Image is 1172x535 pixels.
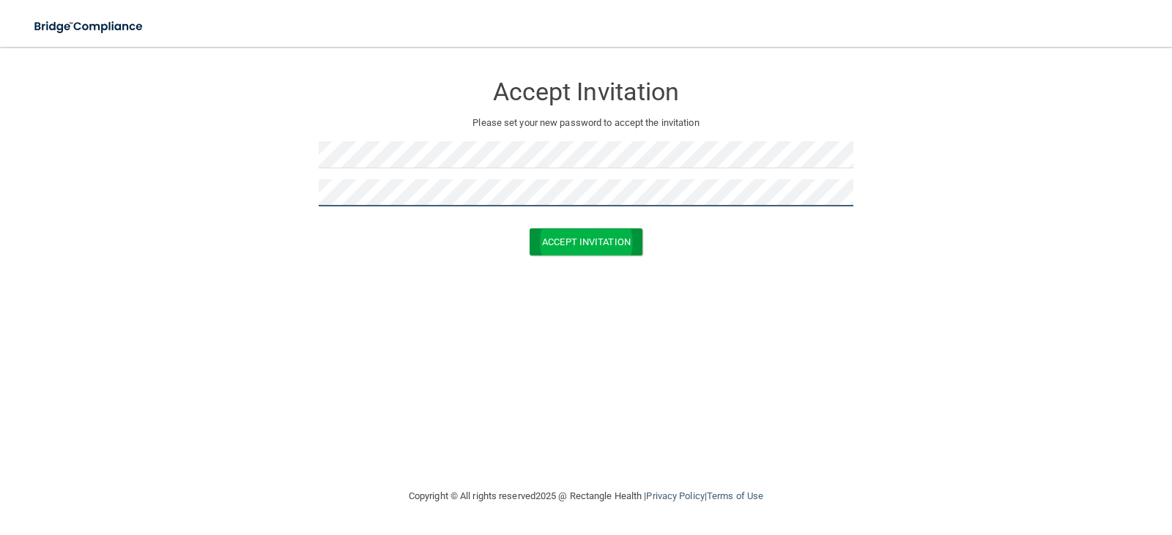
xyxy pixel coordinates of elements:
a: Terms of Use [707,490,763,501]
div: Copyright © All rights reserved 2025 @ Rectangle Health | | [319,473,853,520]
p: Please set your new password to accept the invitation [330,114,842,132]
img: bridge_compliance_login_screen.278c3ca4.svg [22,12,157,42]
button: Accept Invitation [530,228,642,255]
h3: Accept Invitation [319,78,853,105]
a: Privacy Policy [646,490,704,501]
iframe: Drift Widget Chat Controller [919,438,1154,496]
